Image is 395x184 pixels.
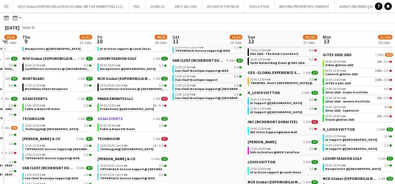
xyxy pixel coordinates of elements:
[153,104,156,107] span: 5A
[97,116,123,121] span: SOSAI EVENTS
[250,150,299,154] span: Kids Activation @MOE Carrefour
[384,97,389,100] span: 0/2
[175,45,242,52] a: 10:00-00:00 (Sun)+042/2TIFFANY&CO Instore Support@ MOE
[22,136,93,141] a: [PERSON_NAME] & CO2 Jobs4/4
[25,63,91,71] a: 10:00-22:00+043/3Lucid Motors Activation @ [GEOGRAPHIC_DATA]
[325,81,351,85] span: GITEX & ENS 2025
[3,57,10,60] span: 1 Job
[159,124,163,127] span: 2/2
[175,69,228,73] span: Van Cleef Boutique Support@ MOE
[22,116,45,121] span: TECHNOGYM
[325,78,392,85] a: 10:00-17:00+04164A•0/5GITEX & ENS 2025
[97,76,152,81] span: MCH Global (EXPOMOBILIA MCH GLOBAL ME LIVE MARKETING LLC)
[122,83,127,87] span: +04
[325,60,392,67] a: 09:00-18:00+0423A•0/2Odinn @Gitex 2025
[250,107,317,114] a: 10:00-23:30+043/3LV Support @[GEOGRAPHIC_DATA]
[250,127,270,130] span: 14:00-21:00
[25,107,60,111] span: Fable & Mane VIP Event
[100,144,167,151] a: 18:00-00:00 (Sat)+041I•0/1Technogym@ [GEOGRAPHIC_DATA]
[1,97,10,101] span: 2 Jobs
[265,57,270,61] span: +04
[309,49,314,52] span: 0/2
[161,117,168,121] span: 2/2
[9,142,13,145] span: 1/1
[311,71,318,75] span: 2/2
[274,0,335,13] button: BEYOND PROPERTIES/ OMNIYAT
[13,0,129,13] button: MCH Global (EXPOMOBILIA MCH GLOBAL ME LIVE MARKETING LLC)
[234,84,239,87] span: 1/1
[100,67,156,71] span: Receptionist @Saint Laurent
[190,74,195,78] span: +04
[325,69,345,72] span: 09:00-19:00
[159,64,163,67] span: 1/1
[378,157,385,160] span: 1 Job
[384,106,389,109] span: 4/5
[86,77,93,81] span: 3/3
[250,52,298,56] span: ENS 2024 - The Deck 1 (outdoor)
[323,127,355,132] span: H_LOUIS VUITTON
[303,71,310,75] span: 1 Job
[250,98,270,101] span: 10:00-23:30
[175,93,195,96] span: 13:00-22:00
[100,84,127,87] span: 10:00-00:00 (Sat)
[86,97,93,101] span: 2/2
[1,126,10,130] span: 5 Jobs
[190,83,195,87] span: +04
[303,140,310,144] span: 1 Job
[340,60,345,64] span: +04
[159,44,163,47] span: 1/1
[175,78,218,82] span: Van Cleef Boutique Support
[40,144,45,148] span: +04
[384,60,389,63] span: 0/2
[25,156,80,160] span: TIFFANY&CO Instore Support@ MOE
[175,87,253,91] span: Van Cleef Boutique Support@ Fashion Avenue
[9,151,13,155] span: 0/2
[375,53,384,57] span: 7 Jobs
[40,124,45,128] span: +04
[22,56,93,61] a: MCH Global (EXPOMOBILIA MCH GLOBAL ME LIVE MARKETING LLC)1 Job3/3
[250,78,270,81] span: 10:00-12:00
[325,72,358,76] span: Zaintech @Gitex 2025
[161,77,168,81] span: 3/3
[97,136,168,156] div: TECHNOGYM1 Job0/118:00-00:00 (Sat)+041I•0/1Technogym@ [GEOGRAPHIC_DATA]
[250,101,302,105] span: LV Support @Dubai Mall
[384,69,389,72] span: 0/3
[325,99,370,103] span: Gitex 2025 - Generic Portfolio
[384,87,389,91] span: 0/1
[384,78,389,81] span: 0/5
[309,58,314,61] span: 0/1
[22,96,93,116] div: SOSAI EVENTS1 Job2/215:00-20:00+042/2Fable & Mane VIP Event
[84,124,88,127] span: 1/1
[234,46,239,49] span: 2/2
[25,47,80,51] span: Receptionist @Saint Laurent
[309,98,314,101] span: 2/2
[387,157,393,160] span: 1/1
[175,83,242,91] a: 13:00-22:00+041/1Van Cleef Boutique Support@ [GEOGRAPHIC_DATA]
[86,137,93,141] span: 4/4
[22,96,47,101] span: SOSAI EVENTS
[100,147,153,151] span: Technogym@ Marina Mall
[325,138,377,142] span: LV Support @Dubai Mall
[175,49,230,53] span: TIFFANY&CO Instore Support@ MOE
[86,57,93,60] span: 3/3
[202,0,244,13] button: ATLANTIS THE PALM
[97,56,136,61] span: LUXURY FASHION GULF
[309,78,314,81] span: 2/2
[84,104,88,107] span: 2/2
[100,64,120,67] span: 09:00-18:00
[250,48,317,55] a: 15:00-21:00+040/2ENS 2024 - The Deck 1 (outdoor)
[175,92,242,100] a: 13:00-22:00+041/1Van Cleef Boutique Support@ [GEOGRAPHIC_DATA]
[173,58,243,102] div: VAN CLEEF (RICHEMONT DUBAI FZE)4 Jobs4/411:00-20:00+041/1Van Cleef Boutique Support@ MOE13:00-22:...
[22,136,60,141] span: TIFFANY & CO
[170,0,202,13] button: INFO SALONS
[325,60,392,63] div: •
[325,69,392,72] div: •
[175,46,203,49] span: 10:00-00:00 (Sun)
[248,119,318,124] a: IWC (RICHEMONT DUBAI FZE)1 Job0/1
[115,103,120,108] span: +04
[25,104,45,107] span: 15:00-20:00
[159,144,163,147] span: 0/1
[384,144,389,147] span: 2/2
[311,91,318,95] span: 5/5
[100,127,135,131] span: Fable & Mane VIP Event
